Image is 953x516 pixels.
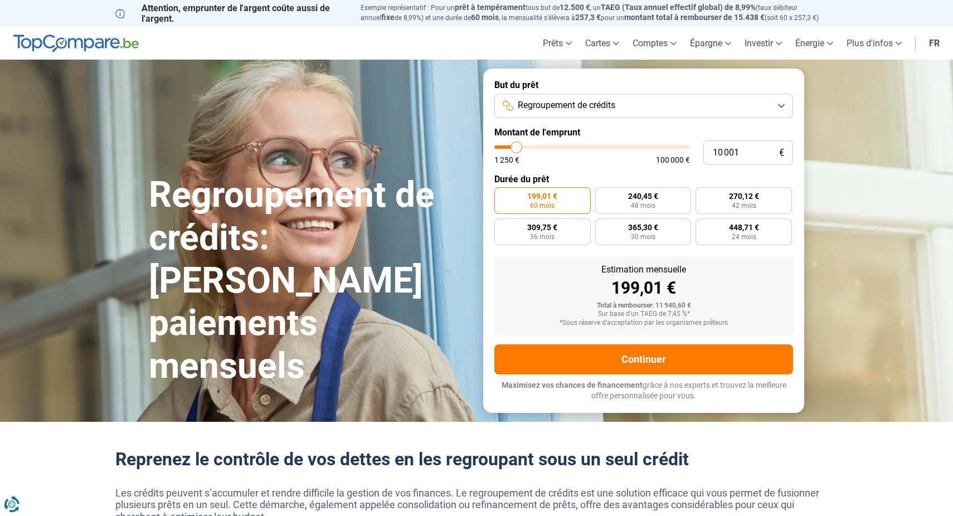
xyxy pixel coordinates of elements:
span: 12.500 € [560,3,590,12]
div: Estimation mensuelle [503,265,784,274]
span: 30 mois [631,233,655,240]
span: € [779,148,784,158]
span: fixe [381,13,395,22]
button: Continuer [494,344,793,374]
h1: Regroupement de crédits: [PERSON_NAME] paiements mensuels [149,174,470,388]
span: 199,01 € [527,192,557,200]
p: grâce à nos experts et trouvez la meilleure offre personnalisée pour vous. [494,380,793,402]
span: 42 mois [732,202,756,209]
a: Cartes [578,27,626,60]
span: 100 000 € [656,156,690,164]
span: 60 mois [471,13,499,22]
a: Comptes [626,27,683,60]
a: Plus d'infos [840,27,908,60]
p: Attention, emprunter de l'argent coûte aussi de l'argent. [115,3,347,24]
label: But du prêt [494,80,793,90]
a: Prêts [536,27,578,60]
a: Énergie [789,27,840,60]
span: 60 mois [530,202,555,209]
span: 24 mois [732,233,756,240]
span: 48 mois [631,202,655,209]
div: 199,01 € [503,280,784,296]
span: Regroupement de crédits [518,99,615,111]
p: Exemple représentatif : Pour un tous but de , un (taux débiteur annuel de 8,99%) et une durée de ... [361,3,838,23]
span: 309,75 € [527,223,557,231]
span: 448,71 € [729,223,759,231]
label: Durée du prêt [494,174,793,184]
span: 365,30 € [628,223,658,231]
a: Investir [738,27,789,60]
img: TopCompare [13,35,139,52]
span: TAEG (Taux annuel effectif global) de 8,99% [601,3,756,12]
span: 240,45 € [628,192,658,200]
span: 36 mois [530,233,555,240]
div: Total à rembourser: 11 940,60 € [503,302,784,310]
label: Montant de l'emprunt [494,127,793,138]
button: Regroupement de crédits [494,94,793,118]
span: 1 250 € [494,156,519,164]
span: prêt à tempérament [455,3,526,12]
span: 270,12 € [729,192,759,200]
span: Maximisez vos chances de financement [502,381,643,390]
div: *Sous réserve d'acceptation par les organismes prêteurs [503,319,784,327]
h2: Reprenez le contrôle de vos dettes en les regroupant sous un seul crédit [115,449,838,470]
span: 257,3 € [575,13,601,22]
a: Épargne [683,27,738,60]
div: Sur base d'un TAEG de 7,45 %* [503,310,784,318]
a: fr [922,27,946,60]
span: montant total à rembourser de 15.438 € [624,13,765,22]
